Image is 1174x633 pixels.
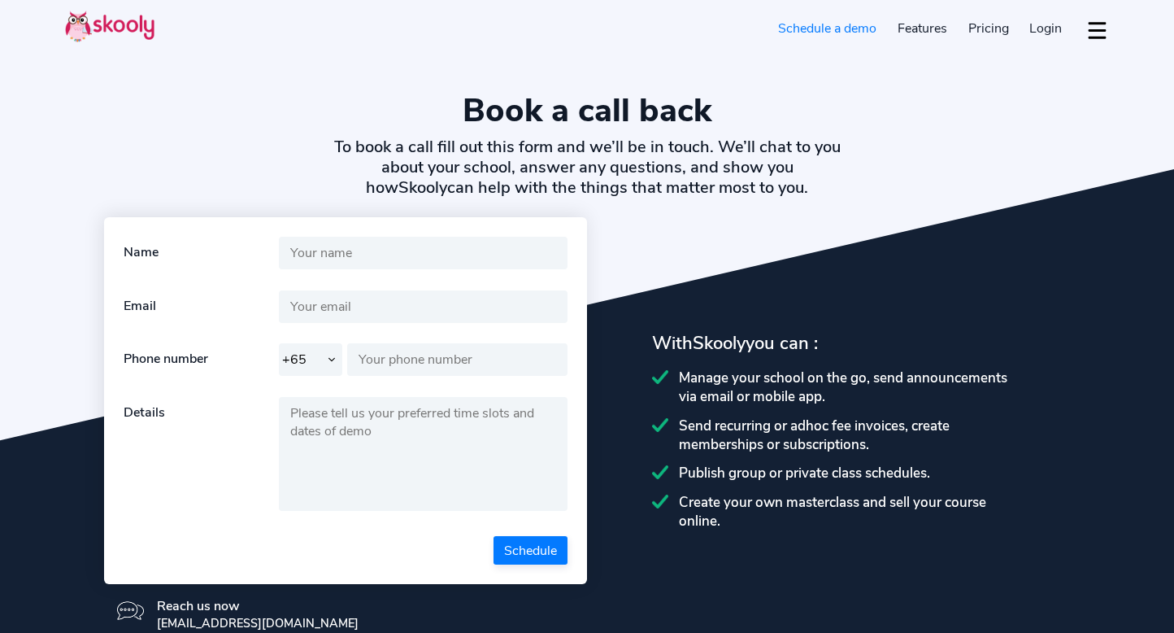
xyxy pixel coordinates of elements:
h1: Book a call back [65,91,1109,130]
input: Your name [279,237,567,269]
span: Pricing [968,20,1009,37]
button: dropdown menu [1085,11,1109,49]
div: Phone number [124,343,279,376]
span: Login [1029,20,1062,37]
a: Features [887,15,958,41]
a: Login [1019,15,1072,41]
div: With you can : [652,331,1070,356]
img: icon-message [117,597,144,624]
div: Reach us now [157,597,359,615]
img: Skooly [65,11,154,42]
div: Details [124,397,279,516]
div: Manage your school on the go, send announcements via email or mobile app. [652,369,1070,406]
input: Your email [279,290,567,323]
div: Publish group or private class schedules. [652,464,1070,482]
span: Skooly [693,331,746,356]
a: Pricing [958,15,1020,41]
div: Name [124,237,279,269]
div: Email [124,290,279,323]
a: Schedule a demo [768,15,888,41]
div: Send recurring or adhoc fee invoices, create memberships or subscriptions. [652,417,1070,454]
div: [EMAIL_ADDRESS][DOMAIN_NAME] [157,615,359,631]
div: Create your own masterclass and sell your course online. [652,493,1070,530]
input: Your phone number [347,343,567,376]
button: Schedule [494,536,567,565]
span: Skooly [398,177,447,199]
h2: To book a call fill out this form and we’ll be in touch. We’ll chat to you about your school, ans... [326,137,848,198]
